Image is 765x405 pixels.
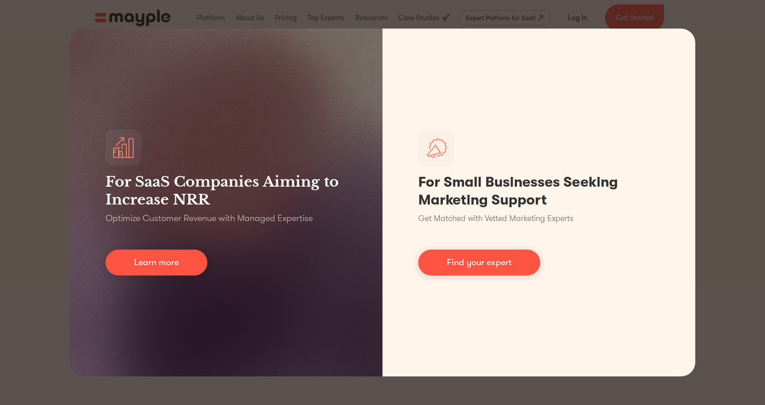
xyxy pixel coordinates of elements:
p: Optimize Customer Revenue with Managed Expertise [105,212,313,225]
a: Find your expert [418,250,540,276]
p: Get Matched with Vetted Marketing Experts [418,213,573,225]
h1: For Small Businesses Seeking Marketing Support [418,173,660,209]
a: Learn more [105,250,207,276]
h3: For SaaS Companies Aiming to Increase NRR [105,173,347,209]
